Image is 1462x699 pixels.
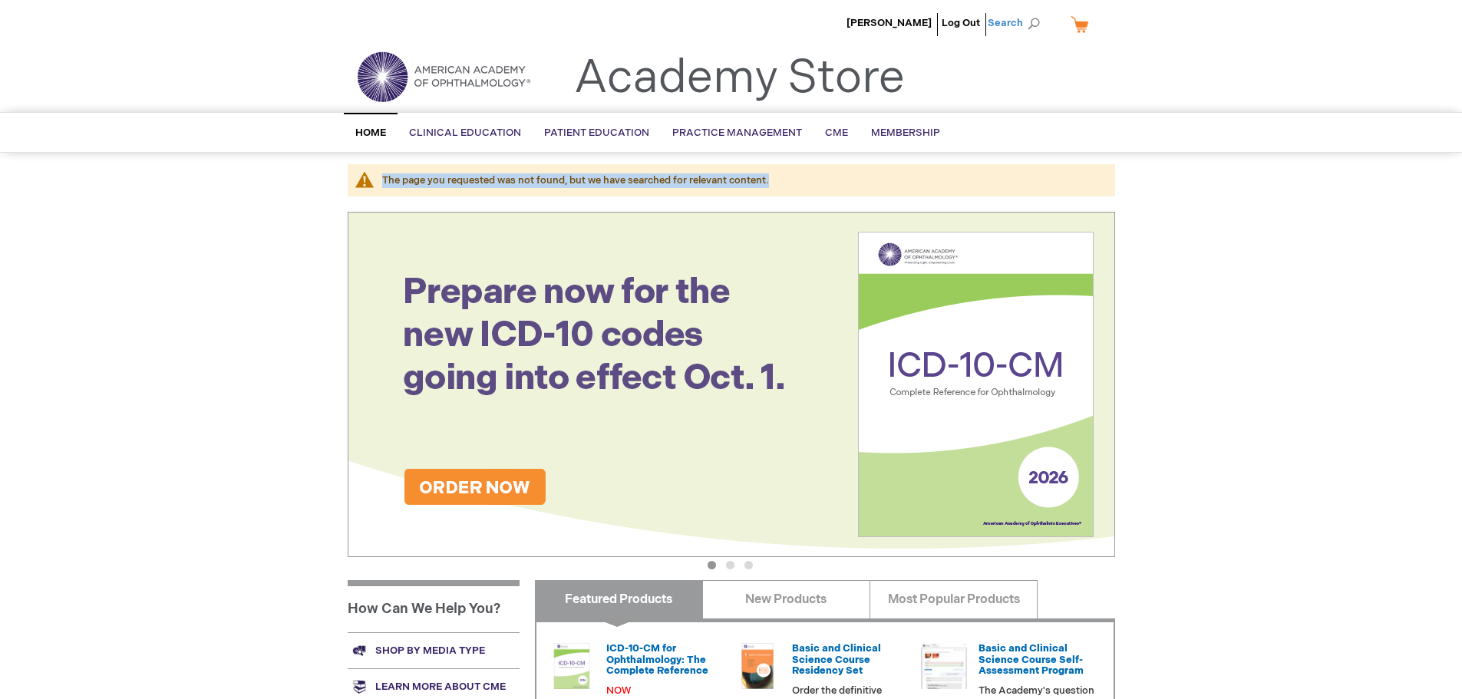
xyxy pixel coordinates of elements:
[734,643,781,689] img: 02850963u_47.png
[544,127,649,139] span: Patient Education
[355,127,386,139] span: Home
[382,173,1100,188] div: The page you requested was not found, but we have searched for relevant content.
[942,17,980,29] a: Log Out
[726,561,734,569] button: 2 of 3
[825,127,848,139] span: CME
[606,642,708,677] a: ICD-10-CM for Ophthalmology: The Complete Reference
[574,51,905,106] a: Academy Store
[870,580,1038,618] a: Most Popular Products
[535,580,703,618] a: Featured Products
[672,127,802,139] span: Practice Management
[409,127,521,139] span: Clinical Education
[792,642,881,677] a: Basic and Clinical Science Course Residency Set
[549,643,595,689] img: 0120008u_42.png
[871,127,940,139] span: Membership
[348,580,520,632] h1: How Can We Help You?
[921,643,967,689] img: bcscself_20.jpg
[847,17,932,29] a: [PERSON_NAME]
[702,580,870,618] a: New Products
[348,632,520,668] a: Shop by media type
[744,561,753,569] button: 3 of 3
[988,8,1046,38] span: Search
[979,642,1084,677] a: Basic and Clinical Science Course Self-Assessment Program
[708,561,716,569] button: 1 of 3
